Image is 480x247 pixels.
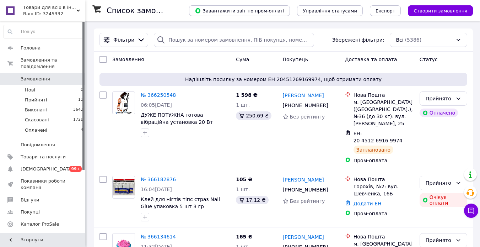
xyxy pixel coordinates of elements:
span: 0 [81,87,83,93]
a: Додати ЕН [354,201,382,206]
div: 250.69 ₴ [236,111,271,120]
span: Нові [25,87,35,93]
a: Фото товару [112,176,135,199]
span: 06:05[DATE] [141,102,172,108]
span: Експорт [376,8,395,14]
a: № 366182876 [141,177,176,182]
span: Без рейтингу [290,114,325,120]
div: 17.12 ₴ [236,196,268,204]
div: Пром-оплата [354,210,414,217]
span: Оплачені [25,127,47,133]
span: Cума [236,57,249,62]
div: Заплановано [354,146,394,154]
div: Оплачено [420,109,458,117]
span: 4 [81,127,83,133]
span: Замовлення та повідомлення [21,57,85,70]
span: Покупці [21,209,40,215]
span: Прийняті [25,97,47,103]
button: Управління статусами [297,5,363,16]
span: 16:04[DATE] [141,186,172,192]
span: Повідомлення [21,142,55,148]
a: Клей для нігтів тіпс страз Nail Glue упаковка 5 шт 3 гр [141,196,220,209]
span: 99+ [69,166,82,172]
span: Надішліть посилку за номером ЕН 20451269169974, щоб отримати оплату [102,76,464,83]
span: Замовлення [112,57,144,62]
span: 1 шт. [236,186,250,192]
button: Чат з покупцем [464,204,478,218]
span: 165 ₴ [236,234,252,240]
span: Головна [21,45,41,51]
span: ЕН: 20 4512 6916 9974 [354,131,403,143]
span: Без рейтингу [290,198,325,204]
span: Статус [420,57,438,62]
a: Фото товару [112,91,135,114]
span: (5386) [405,37,422,43]
div: [PHONE_NUMBER] [281,100,330,110]
a: ДУЖЕ ПОТУЖНА готова вібраційна установка 20 Вт (динамік TCXRE) для шумних сусідів [141,112,217,139]
span: 11 [78,97,83,103]
span: Відгуки [21,197,39,203]
span: Замовлення [21,76,50,82]
span: Управління статусами [303,8,357,14]
img: Фото товару [113,179,135,196]
span: Каталог ProSale [21,221,59,227]
div: м. [GEOGRAPHIC_DATA] ([GEOGRAPHIC_DATA].), №36 (до 30 кг): вул. [PERSON_NAME], 25 [354,99,414,127]
h1: Список замовлень [107,6,179,15]
input: Пошук [4,25,83,38]
span: Збережені фільтри: [332,36,384,43]
input: Пошук за номером замовлення, ПІБ покупця, номером телефону, Email, номером накладної [154,33,314,47]
a: Створити замовлення [401,7,473,13]
div: Нова Пошта [354,176,414,183]
span: Товари та послуги [21,154,66,160]
span: 3643 [73,107,83,113]
span: Фільтри [113,36,134,43]
span: Виконані [25,107,47,113]
span: 1 598 ₴ [236,92,258,98]
a: № 366134614 [141,234,176,240]
span: Покупець [283,57,308,62]
div: Нова Пошта [354,233,414,240]
div: Пром-оплата [354,157,414,164]
a: № 366250548 [141,92,176,98]
div: [PHONE_NUMBER] [281,185,330,195]
img: Фото товару [115,92,132,114]
span: Створити замовлення [414,8,467,14]
div: Прийнято [426,179,453,187]
span: 1 шт. [236,102,250,108]
a: [PERSON_NAME] [283,176,324,183]
span: [DEMOGRAPHIC_DATA] [21,166,73,172]
div: Нова Пошта [354,91,414,99]
a: [PERSON_NAME] [283,233,324,241]
span: Всі [396,36,403,43]
span: Показники роботи компанії [21,178,66,191]
span: Товари для всіх в інтернет-магазині «Avocado» [23,4,76,11]
span: Скасовані [25,117,49,123]
div: Очікує оплати [420,193,467,207]
button: Завантажити звіт по пром-оплаті [189,5,290,16]
div: Прийнято [426,236,453,244]
button: Експорт [370,5,401,16]
a: [PERSON_NAME] [283,92,324,99]
span: 105 ₴ [236,177,252,182]
div: Ваш ID: 3245332 [23,11,85,17]
span: Доставка та оплата [345,57,397,62]
span: 1728 [73,117,83,123]
button: Створити замовлення [408,5,473,16]
span: Завантажити звіт по пром-оплаті [195,7,284,14]
div: Прийнято [426,95,453,103]
div: Горохів, №2: вул. Шевченка, 16Б [354,183,414,197]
